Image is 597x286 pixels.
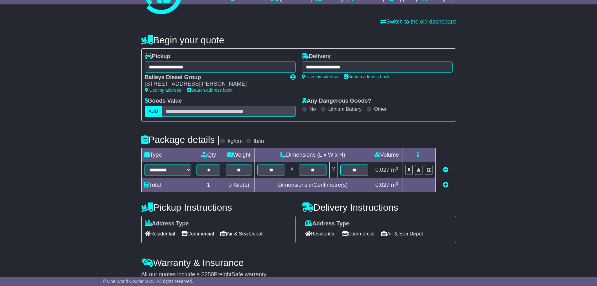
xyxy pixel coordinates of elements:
span: Residential [145,229,175,239]
label: No [310,106,316,112]
label: Address Type [145,220,189,227]
td: x [288,162,296,178]
td: Kilo(s) [223,178,255,192]
td: x [329,162,338,178]
label: kg/cm [228,138,243,145]
span: Air & Sea Depot [381,229,423,239]
a: Switch to the old dashboard [380,19,456,25]
span: Air & Sea Depot [220,229,263,239]
div: [STREET_ADDRESS][PERSON_NAME] [145,81,284,88]
td: Volume [371,148,402,162]
span: 0.027 [375,182,390,188]
a: Add new item [443,182,448,188]
td: Dimensions (L x W x H) [255,148,371,162]
label: Other [374,106,387,112]
td: 1 [194,178,223,192]
td: Total [141,178,194,192]
label: Any Dangerous Goods? [302,98,371,105]
div: Baileys Diesel Group [145,74,284,81]
h4: Pickup Instructions [141,202,296,213]
h4: Warranty & Insurance [141,257,456,268]
td: Weight [223,148,255,162]
td: Qty [194,148,223,162]
h4: Delivery Instructions [302,202,456,213]
label: AUD [145,106,162,117]
h4: Begin your quote [141,35,456,45]
h4: Package details | [141,134,220,145]
label: Delivery [302,53,331,60]
span: Commercial [342,229,374,239]
span: m [391,182,398,188]
label: lb/in [254,138,264,145]
label: Goods Value [145,98,182,105]
a: Use my address [302,74,338,79]
label: Lithium Battery [328,106,362,112]
div: All our quotes include a $ FreightSafe warranty. [141,271,456,278]
a: Search address book [344,74,390,79]
label: Address Type [305,220,349,227]
span: 0.027 [375,167,390,173]
a: Use my address [145,88,181,93]
a: Search address book [187,88,233,93]
span: Residential [305,229,336,239]
span: © One World Courier 2025. All rights reserved. [103,279,193,284]
sup: 3 [396,166,398,171]
td: Type [141,148,194,162]
span: 0 [228,182,232,188]
span: 250 [205,271,214,278]
label: Pickup [145,53,170,60]
td: Dimensions in Centimetre(s) [255,178,371,192]
a: Remove this item [443,167,448,173]
span: Commercial [181,229,214,239]
span: m [391,167,398,173]
sup: 3 [396,181,398,186]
